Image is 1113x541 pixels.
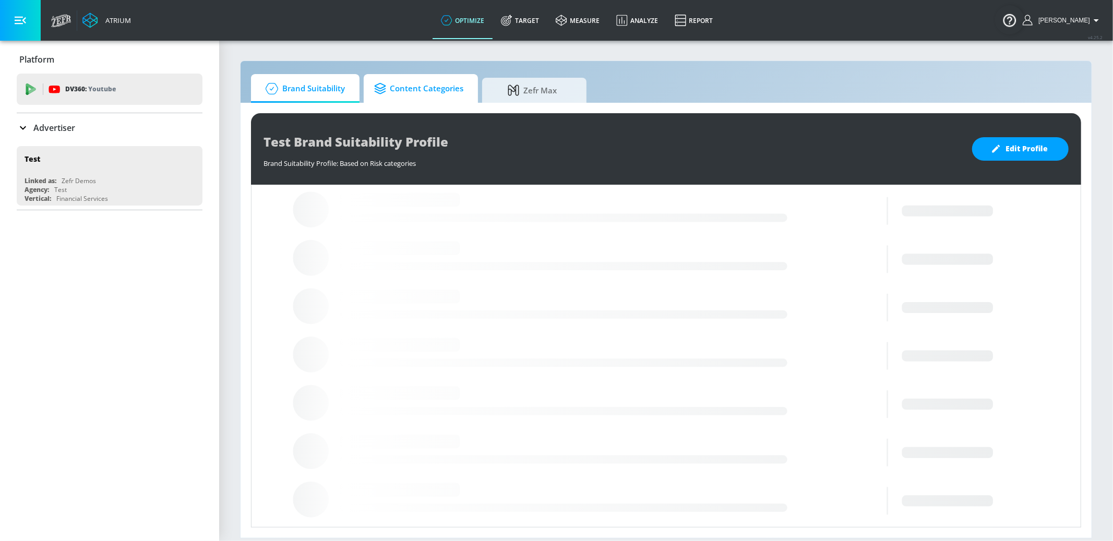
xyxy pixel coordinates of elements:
[62,176,96,185] div: Zefr Demos
[54,185,67,194] div: Test
[101,16,131,25] div: Atrium
[993,142,1048,155] span: Edit Profile
[433,2,493,39] a: optimize
[995,5,1024,34] button: Open Resource Center
[17,113,202,142] div: Advertiser
[666,2,721,39] a: Report
[25,185,49,194] div: Agency:
[25,154,40,164] div: Test
[1088,34,1103,40] span: v 4.25.2
[82,13,131,28] a: Atrium
[17,146,202,206] div: TestLinked as:Zefr DemosAgency:TestVertical:Financial Services
[88,83,116,94] p: Youtube
[493,78,572,103] span: Zefr Max
[17,74,202,105] div: DV360: Youtube
[264,153,962,168] div: Brand Suitability Profile: Based on Risk categories
[25,176,56,185] div: Linked as:
[25,194,51,203] div: Vertical:
[493,2,547,39] a: Target
[19,54,54,65] p: Platform
[33,122,75,134] p: Advertiser
[608,2,666,39] a: Analyze
[65,83,116,95] p: DV360:
[56,194,108,203] div: Financial Services
[374,76,463,101] span: Content Categories
[1023,14,1103,27] button: [PERSON_NAME]
[547,2,608,39] a: measure
[261,76,345,101] span: Brand Suitability
[17,45,202,74] div: Platform
[1034,17,1090,24] span: login as: casey.cohen@zefr.com
[972,137,1069,161] button: Edit Profile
